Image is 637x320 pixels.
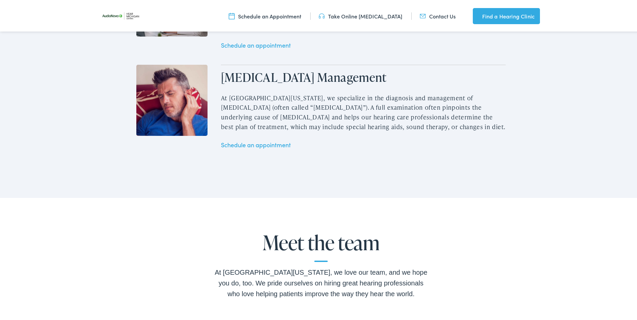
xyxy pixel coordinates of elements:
[473,11,479,19] img: utility icon
[136,63,208,135] img: A man holding his painful ear due to his tinnitus symptoms in St. Joseph Michigan.
[229,11,235,18] img: utility icon
[229,11,301,18] a: Schedule an Appointment
[420,11,426,18] img: utility icon
[221,40,291,48] a: Schedule an appointment
[214,266,428,298] div: At [GEOGRAPHIC_DATA][US_STATE], we love our team, and we hope you do, too. We pride ourselves on ...
[420,11,456,18] a: Contact Us
[221,69,506,83] h2: [MEDICAL_DATA] Management
[473,7,540,23] a: Find a Hearing Clinic
[214,230,428,261] h2: Meet the team
[319,11,325,18] img: utility icon
[221,139,291,148] a: Schedule an appointment
[221,92,506,130] p: At [GEOGRAPHIC_DATA][US_STATE], we specialize in the diagnosis and management of [MEDICAL_DATA] (...
[319,11,402,18] a: Take Online [MEDICAL_DATA]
